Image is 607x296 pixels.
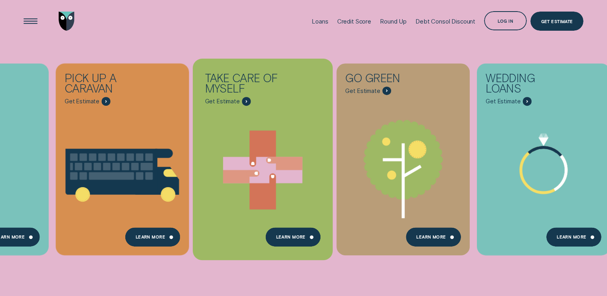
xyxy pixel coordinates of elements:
a: Take care of myself - Learn more [196,64,329,251]
a: Go green - Learn more [336,64,470,251]
a: Learn More [125,227,180,247]
span: Get Estimate [345,87,380,95]
a: Pick up a caravan - Learn more [56,64,189,251]
div: Round Up [380,18,407,25]
div: Debt Consol Discount [415,18,475,25]
span: Get Estimate [205,98,240,105]
img: Wisr [59,12,75,31]
div: Pick up a caravan [65,73,150,97]
a: Learn more [406,227,461,247]
button: Log in [484,11,527,30]
a: Learn more [546,227,601,247]
a: Get Estimate [530,12,583,31]
button: Open Menu [21,12,40,31]
a: Learn more [265,227,320,247]
span: Get Estimate [486,98,520,105]
div: Wedding Loans [486,73,571,97]
div: Loans [312,18,328,25]
span: Get Estimate [65,98,99,105]
div: Go green [345,73,430,87]
div: Take care of myself [205,73,290,97]
div: Credit Score [337,18,371,25]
